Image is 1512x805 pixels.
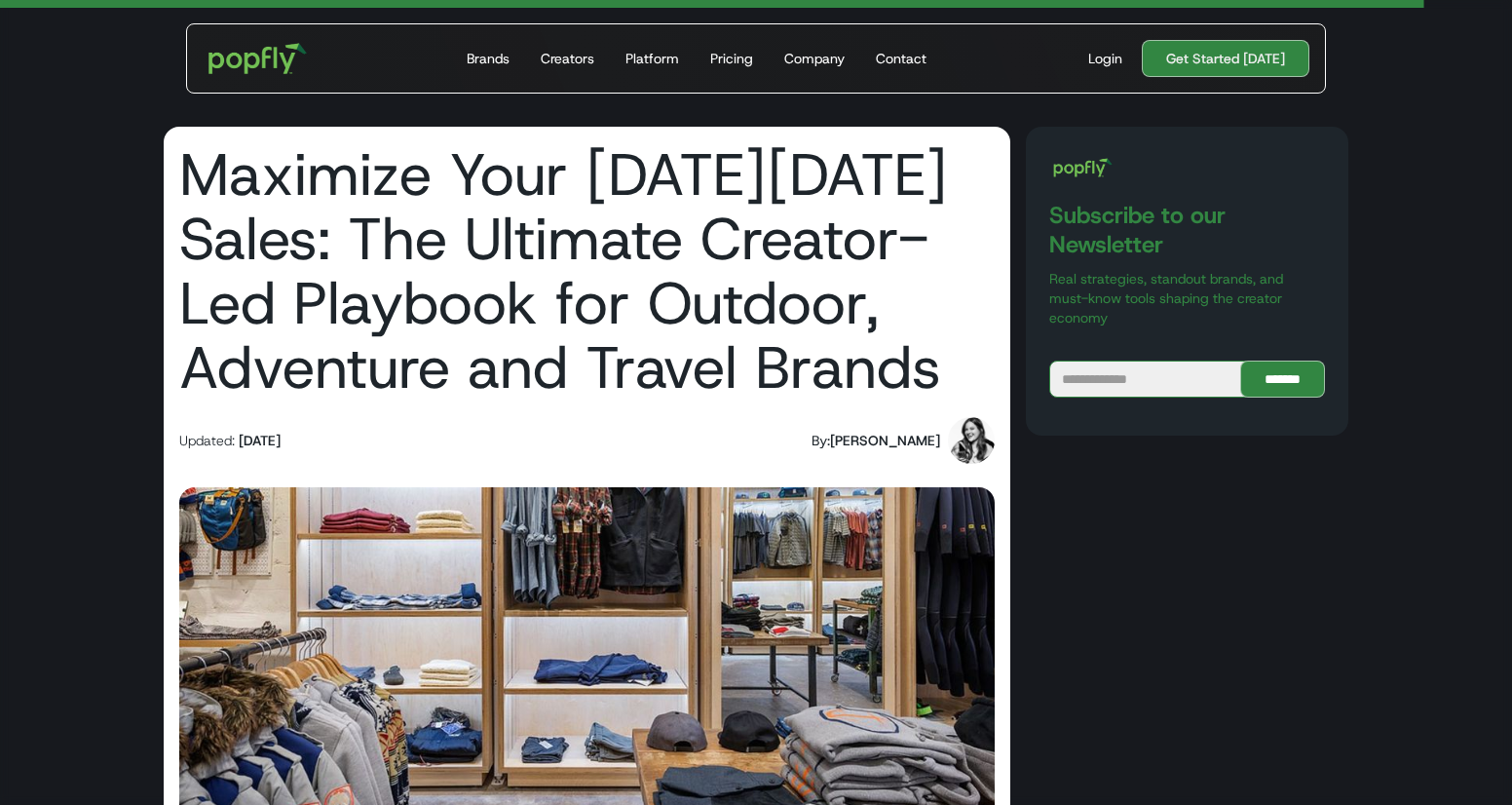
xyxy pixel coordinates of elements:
[776,24,852,93] a: Company
[533,24,602,93] a: Creators
[1088,49,1122,68] div: Login
[702,24,761,93] a: Pricing
[1080,49,1130,68] a: Login
[179,142,995,400] h1: Maximize Your [DATE][DATE] Sales: The Ultimate Creator-Led Playbook for Outdoor, Adventure and Tr...
[239,431,281,450] div: [DATE]
[1049,269,1325,327] p: Real strategies, standout brands, and must-know tools shaping the creator economy
[467,49,510,68] div: Brands
[710,49,753,68] div: Pricing
[541,49,594,68] div: Creators
[1049,361,1325,398] form: Blog Subscribe
[1142,40,1309,77] a: Get Started [DATE]
[625,49,679,68] div: Platform
[830,431,940,450] div: [PERSON_NAME]
[459,24,517,93] a: Brands
[784,49,845,68] div: Company
[876,49,926,68] div: Contact
[195,29,321,88] a: home
[868,24,934,93] a: Contact
[1049,201,1325,259] h3: Subscribe to our Newsletter
[812,431,830,450] div: By:
[179,431,235,450] div: Updated:
[618,24,687,93] a: Platform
